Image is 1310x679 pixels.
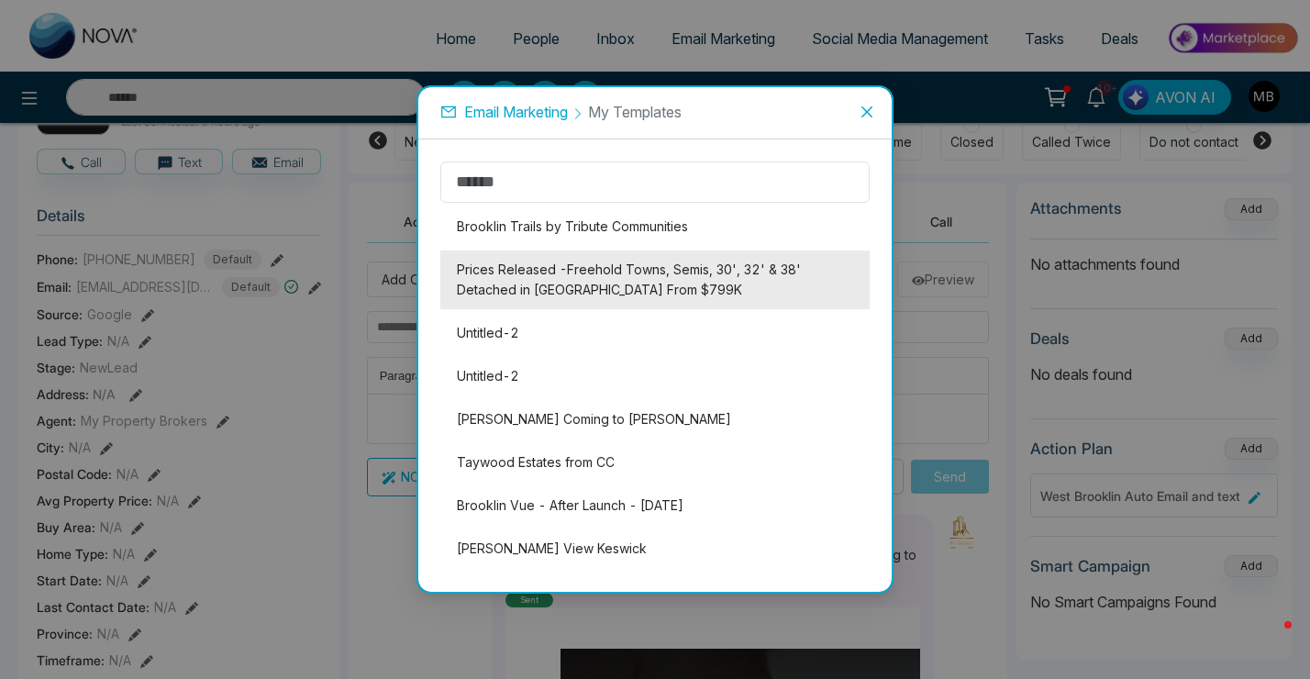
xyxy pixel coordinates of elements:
li: Brooklin Vue - After Launch - [DATE] [440,486,870,525]
li: Untitled-2 [440,357,870,395]
li: Brooklin Trails by Tribute Communities [440,207,870,246]
li: Taywood Estates from CC [440,443,870,482]
li: Prices Released -Freehold Towns, Semis, 30', 32' & 38' Detached in [GEOGRAPHIC_DATA] From $799K [440,250,870,309]
button: Close [842,87,892,137]
iframe: Intercom live chat [1248,617,1292,661]
li: [PERSON_NAME] Coming to [PERSON_NAME] [440,400,870,439]
li: [PERSON_NAME] View Keswick [440,529,870,568]
span: close [860,105,874,119]
span: Email Marketing [464,103,568,121]
li: Untitled-2 [440,314,870,352]
span: My Templates [588,103,682,121]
